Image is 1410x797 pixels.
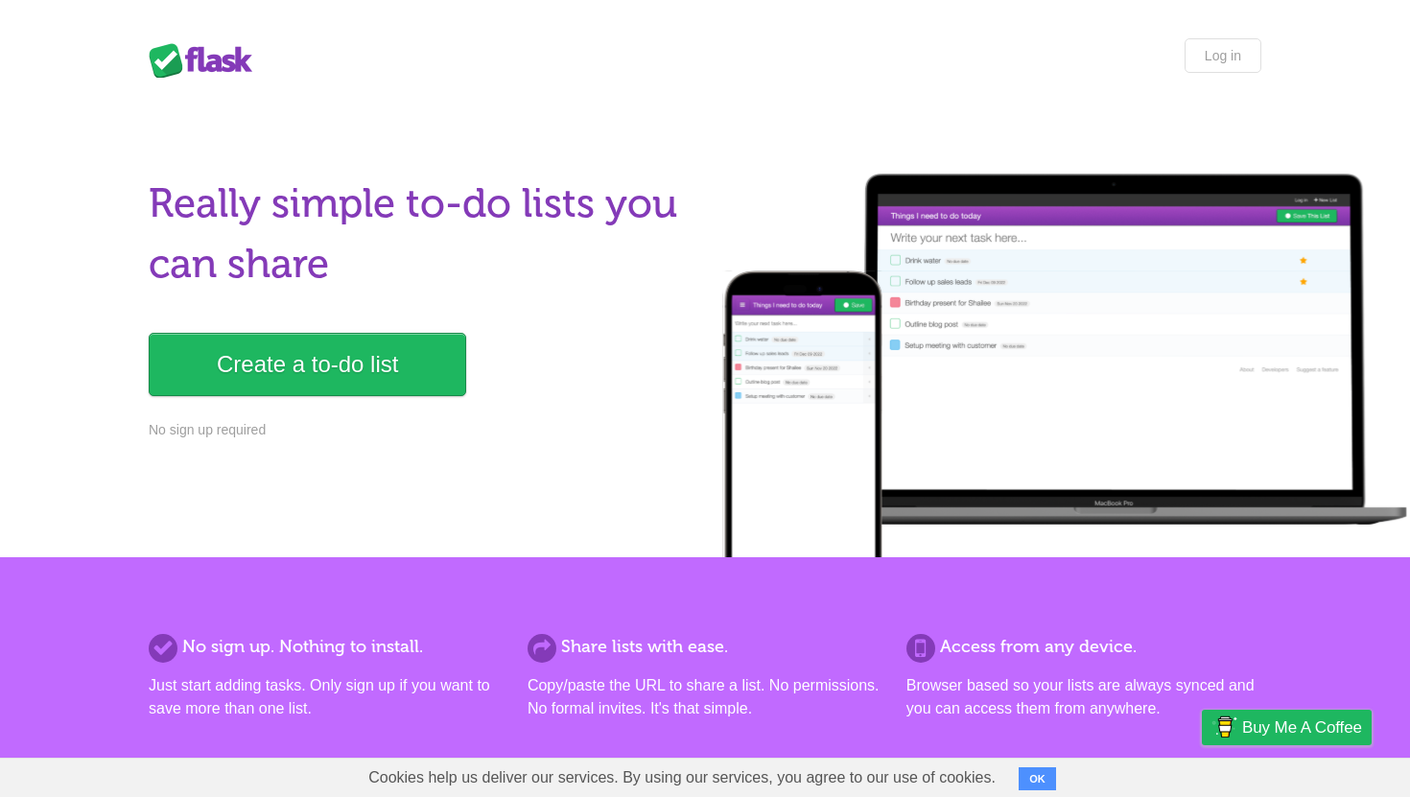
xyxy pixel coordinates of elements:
div: Flask Lists [149,43,264,78]
span: Buy me a coffee [1242,711,1362,744]
button: OK [1019,767,1056,790]
p: Copy/paste the URL to share a list. No permissions. No formal invites. It's that simple. [528,674,882,720]
h2: Access from any device. [906,634,1261,660]
p: Browser based so your lists are always synced and you can access them from anywhere. [906,674,1261,720]
p: Just start adding tasks. Only sign up if you want to save more than one list. [149,674,504,720]
a: Log in [1185,38,1261,73]
p: No sign up required [149,420,693,440]
h2: Share lists with ease. [528,634,882,660]
a: Create a to-do list [149,333,466,396]
span: Cookies help us deliver our services. By using our services, you agree to our use of cookies. [349,759,1015,797]
img: Buy me a coffee [1211,711,1237,743]
h2: No sign up. Nothing to install. [149,634,504,660]
a: Buy me a coffee [1202,710,1372,745]
h1: Really simple to-do lists you can share [149,174,693,294]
